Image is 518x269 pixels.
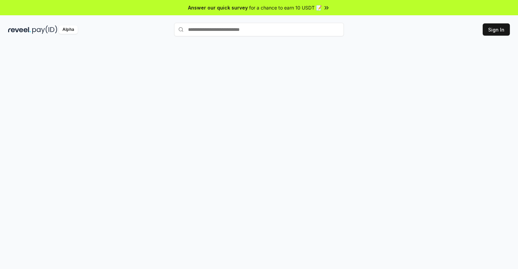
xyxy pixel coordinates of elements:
[483,23,510,36] button: Sign In
[188,4,248,11] span: Answer our quick survey
[8,25,31,34] img: reveel_dark
[249,4,322,11] span: for a chance to earn 10 USDT 📝
[32,25,57,34] img: pay_id
[59,25,78,34] div: Alpha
